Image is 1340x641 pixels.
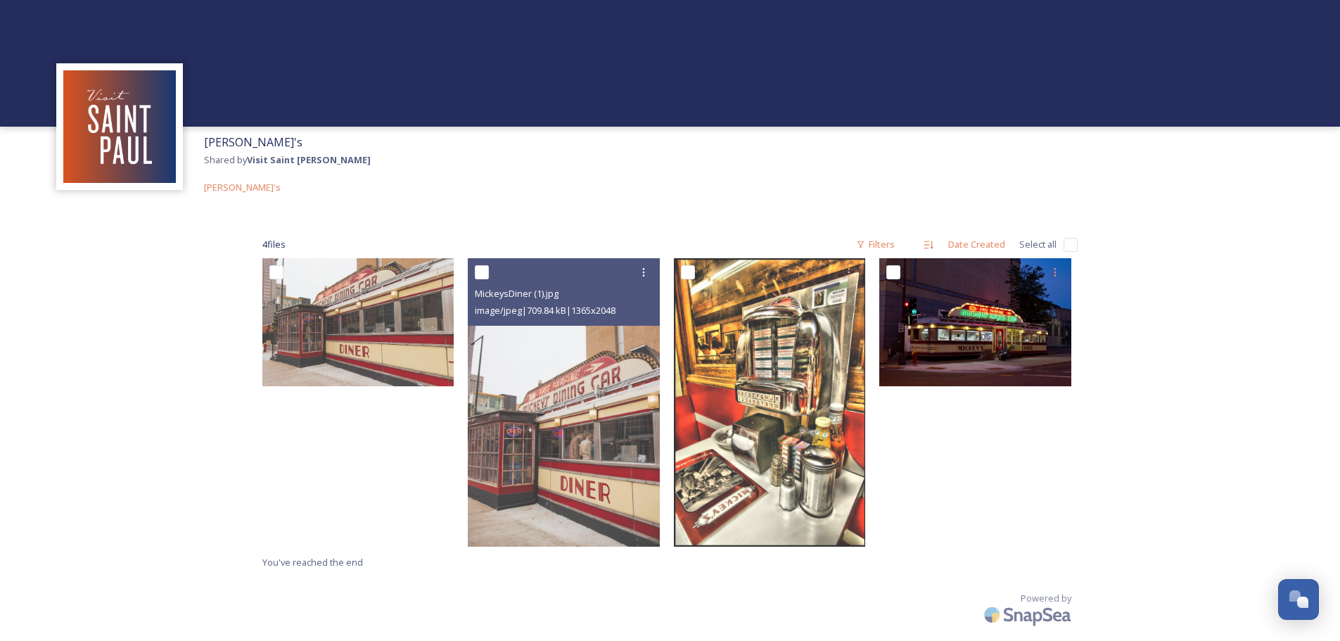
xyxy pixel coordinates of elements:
[475,287,559,300] span: MickeysDiner (1).jpg
[262,238,286,251] span: 4 file s
[204,181,281,193] span: [PERSON_NAME]'s
[1019,238,1057,251] span: Select all
[262,258,454,386] img: MickeysDiner (2).jpg
[1021,592,1071,605] span: Powered by
[204,179,281,196] a: [PERSON_NAME]'s
[941,231,1012,258] div: Date Created
[204,134,302,150] span: [PERSON_NAME]'s
[262,556,363,569] span: You've reached the end
[247,153,371,166] strong: Visit Saint [PERSON_NAME]
[849,231,902,258] div: Filters
[204,153,371,166] span: Shared by
[468,258,660,547] img: MickeysDiner (1).jpg
[475,304,615,317] span: image/jpeg | 709.84 kB | 1365 x 2048
[1278,579,1319,620] button: Open Chat
[980,598,1078,631] img: SnapSea Logo
[879,258,1071,386] img: 059-3-0573_jpeg.jpg
[674,258,866,547] img: 059-3-0351_jpeg.jpg
[63,70,176,183] img: Visit%20Saint%20Paul%20Updated%20Profile%20Image.jpg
